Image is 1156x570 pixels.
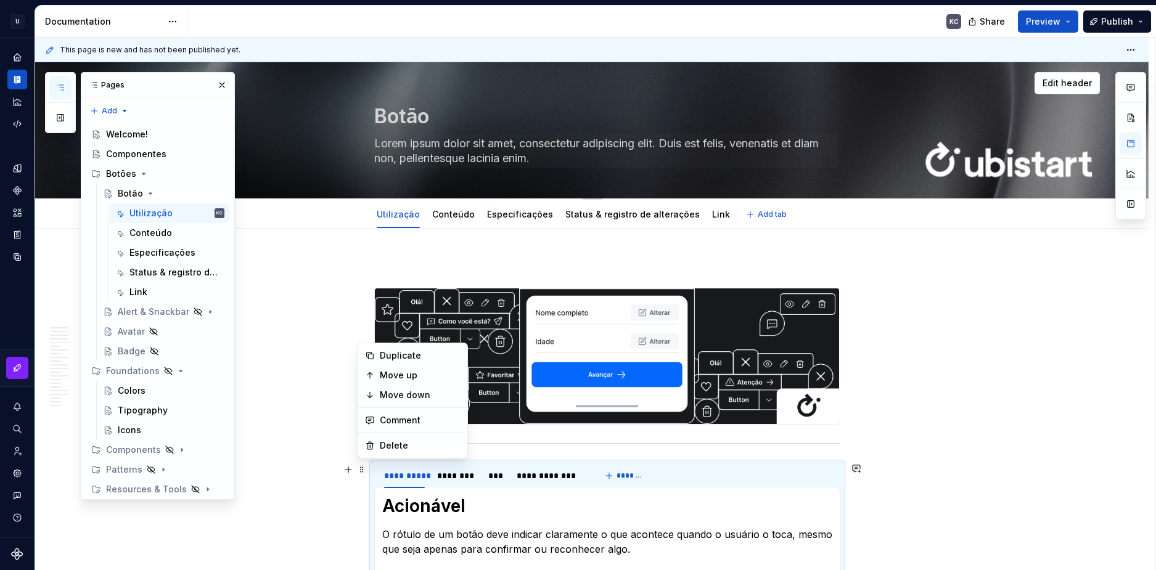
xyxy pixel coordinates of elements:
a: Colors [98,381,229,401]
span: Publish [1101,15,1133,28]
div: Move down [380,389,460,401]
img: e357f963-7965-4b82-955e-0f758a2248b6.png [375,288,840,424]
div: Link [129,286,147,298]
div: Move up [380,369,460,381]
a: Analytics [7,92,27,112]
a: Storybook stories [7,225,27,245]
div: Welcome! [106,128,148,140]
span: Add tab [758,210,787,219]
a: Assets [7,203,27,222]
svg: Supernova Logo [11,548,23,560]
button: Add tab [742,206,792,223]
div: Especificações [482,201,558,227]
a: Components [7,181,27,200]
div: Colors [118,385,146,397]
div: Status & registro de alterações [129,266,222,279]
div: KC [949,17,959,26]
div: Foundations [86,361,229,381]
div: Botões [86,164,229,184]
a: Conteúdo [432,209,475,219]
button: Add [86,102,133,120]
a: Botão [98,184,229,203]
textarea: Botão [372,102,838,131]
a: Componentes [86,144,229,164]
div: Page tree [86,124,229,499]
p: O rótulo de um botão deve indicar claramente o que acontece quando o usuário o toca, mesmo que se... [382,527,832,556]
a: Link [712,209,730,219]
button: Share [962,10,1013,33]
div: Botões [106,168,136,180]
a: Documentation [7,70,27,89]
div: Resources & Tools [106,483,187,495]
span: Preview [1026,15,1060,28]
div: Link [707,201,735,227]
div: Code automation [7,114,27,134]
span: Share [980,15,1005,28]
a: Link [110,282,229,302]
div: Resources & Tools [86,479,229,499]
div: Componentes [106,148,166,160]
a: Especificações [487,209,553,219]
div: Utilização [129,207,173,219]
a: Avatar [98,322,229,341]
a: UtilizaçãoKC [110,203,229,223]
div: Comment [380,414,460,426]
div: Badge [118,345,146,357]
textarea: Lorem ipsum dolor sit amet, consectetur adipiscing elit. Duis est felis, venenatis et diam non, p... [372,134,838,168]
a: Conteúdo [110,223,229,243]
a: Icons [98,420,229,440]
span: Edit header [1043,77,1092,89]
a: Design tokens [7,158,27,178]
div: Alert & Snackbar [118,306,189,318]
a: Settings [7,463,27,483]
a: Data sources [7,247,27,267]
a: Home [7,47,27,67]
button: Edit header [1035,72,1100,94]
span: Add [102,106,117,116]
div: KC [216,207,223,219]
div: Icons [118,424,141,436]
a: Status & registro de alterações [110,263,229,282]
div: Pages [81,73,234,97]
a: Tipography [98,401,229,420]
a: Utilização [377,209,420,219]
div: Conteúdo [129,227,172,239]
button: U [2,8,32,35]
div: Delete [380,439,460,452]
a: Welcome! [86,124,229,144]
div: Botão [118,187,143,200]
button: Publish [1083,10,1151,33]
div: Tipography [118,404,168,417]
h1: Acionável [382,495,832,517]
div: Conteúdo [427,201,480,227]
div: U [10,14,25,29]
div: Components [106,444,161,456]
span: This page is new and has not been published yet. [60,45,240,55]
div: Status & registro de alterações [560,201,705,227]
div: Notifications [7,397,27,417]
div: Foundations [106,365,160,377]
div: Especificações [129,246,195,259]
div: Patterns [106,463,142,476]
div: Avatar [118,325,145,338]
a: Badge [98,341,229,361]
a: Invite team [7,441,27,461]
a: Alert & Snackbar [98,302,229,322]
button: Search ⌘K [7,419,27,439]
button: Preview [1018,10,1078,33]
button: Contact support [7,486,27,505]
div: Utilização [372,201,425,227]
